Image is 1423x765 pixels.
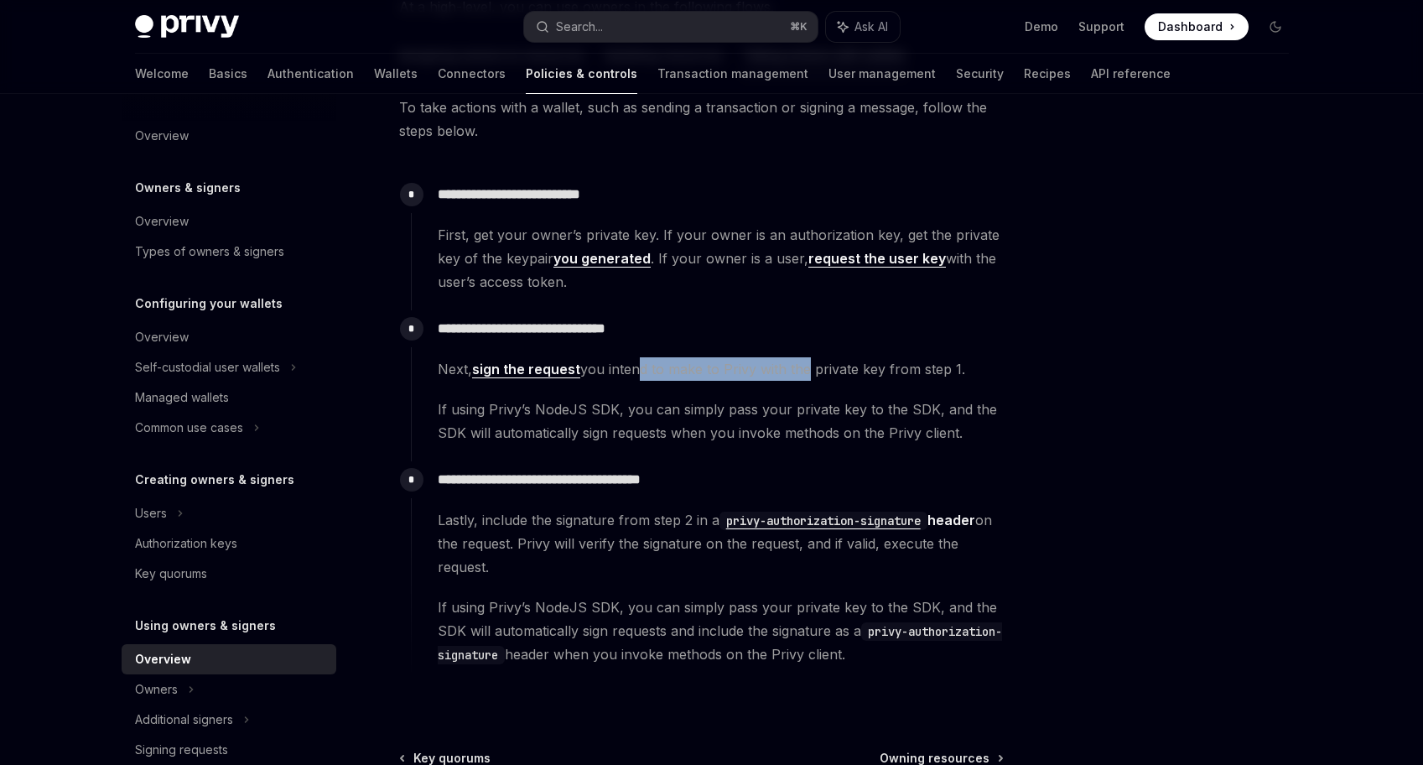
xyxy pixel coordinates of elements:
[122,121,336,151] a: Overview
[526,54,637,94] a: Policies & controls
[122,322,336,352] a: Overview
[657,54,808,94] a: Transaction management
[553,250,651,268] a: you generated
[1262,13,1289,40] button: Toggle dark mode
[135,15,239,39] img: dark logo
[135,649,191,669] div: Overview
[135,242,284,262] div: Types of owners & signers
[135,470,294,490] h5: Creating owners & signers
[135,616,276,636] h5: Using owners & signers
[135,211,189,232] div: Overview
[790,20,808,34] span: ⌘ K
[438,54,506,94] a: Connectors
[135,710,233,730] div: Additional signers
[1024,54,1071,94] a: Recipes
[438,398,1003,445] span: If using Privy’s NodeJS SDK, you can simply pass your private key to the SDK, and the SDK will au...
[135,388,229,408] div: Managed wallets
[828,54,936,94] a: User management
[854,18,888,35] span: Ask AI
[135,740,228,760] div: Signing requests
[135,327,189,347] div: Overview
[1078,18,1124,35] a: Support
[719,512,927,530] code: privy-authorization-signature
[808,250,946,268] a: request the user key
[438,508,1003,579] span: Lastly, include the signature from step 2 in a on the request. Privy will verify the signature on...
[826,12,900,42] button: Ask AI
[135,564,207,584] div: Key quorums
[267,54,354,94] a: Authentication
[135,126,189,146] div: Overview
[135,54,189,94] a: Welcome
[122,528,336,559] a: Authorization keys
[209,54,247,94] a: Basics
[438,357,1003,381] span: Next, you intend to make to Privy with the private key from step 1.
[135,178,241,198] h5: Owners & signers
[719,512,975,528] a: privy-authorization-signatureheader
[374,54,418,94] a: Wallets
[135,294,283,314] h5: Configuring your wallets
[122,644,336,674] a: Overview
[122,206,336,237] a: Overview
[135,418,243,438] div: Common use cases
[122,382,336,413] a: Managed wallets
[135,679,178,700] div: Owners
[1025,18,1058,35] a: Demo
[956,54,1004,94] a: Security
[472,361,580,378] a: sign the request
[438,596,1003,666] span: If using Privy’s NodeJS SDK, you can simply pass your private key to the SDK, and the SDK will au...
[399,96,1004,143] span: To take actions with a wallet, such as sending a transaction or signing a message, follow the ste...
[122,559,336,589] a: Key quorums
[135,533,237,554] div: Authorization keys
[122,237,336,267] a: Types of owners & signers
[135,357,280,377] div: Self-custodial user wallets
[556,17,603,37] div: Search...
[1145,13,1249,40] a: Dashboard
[438,223,1003,294] span: First, get your owner’s private key. If your owner is an authorization key, get the private key o...
[524,12,818,42] button: Search...⌘K
[122,735,336,765] a: Signing requests
[1091,54,1171,94] a: API reference
[135,503,167,523] div: Users
[1158,18,1223,35] span: Dashboard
